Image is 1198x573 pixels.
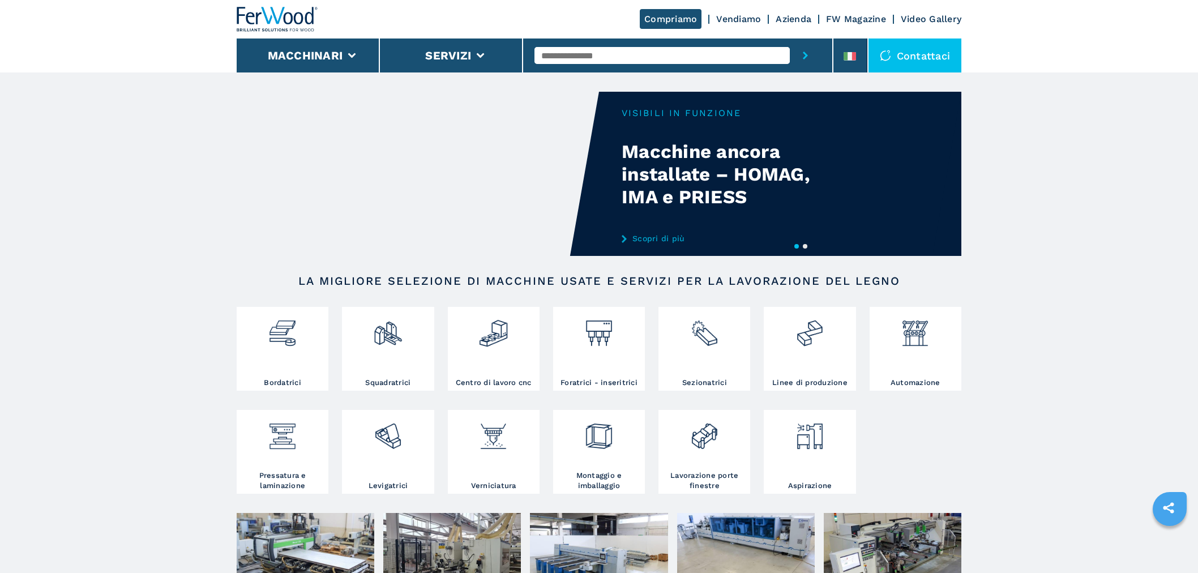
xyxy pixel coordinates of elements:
img: linee_di_produzione_2.png [795,310,825,348]
h3: Sezionatrici [682,378,727,388]
h3: Verniciatura [471,481,516,491]
img: automazione.png [900,310,930,348]
button: submit-button [790,39,821,72]
button: Macchinari [268,49,343,62]
a: Video Gallery [901,14,961,24]
h3: Lavorazione porte finestre [661,471,747,491]
img: montaggio_imballaggio_2.png [584,413,614,451]
img: levigatrici_2.png [373,413,403,451]
a: Automazione [870,307,961,391]
h3: Bordatrici [264,378,301,388]
a: Lavorazione porte finestre [658,410,750,494]
img: bordatrici_1.png [267,310,297,348]
img: squadratrici_2.png [373,310,403,348]
a: Scopri di più [622,234,844,243]
a: Vendiamo [716,14,761,24]
a: Levigatrici [342,410,434,494]
h3: Linee di produzione [772,378,848,388]
h3: Pressatura e laminazione [239,471,326,491]
img: centro_di_lavoro_cnc_2.png [478,310,508,348]
img: foratrici_inseritrici_2.png [584,310,614,348]
a: Foratrici - inseritrici [553,307,645,391]
img: pressa-strettoia.png [267,413,297,451]
h3: Foratrici - inseritrici [561,378,637,388]
a: Linee di produzione [764,307,855,391]
img: Ferwood [237,7,318,32]
a: Verniciatura [448,410,540,494]
a: Montaggio e imballaggio [553,410,645,494]
a: sharethis [1154,494,1183,522]
a: Sezionatrici [658,307,750,391]
a: FW Magazine [826,14,886,24]
h3: Aspirazione [788,481,832,491]
a: Pressatura e laminazione [237,410,328,494]
h3: Squadratrici [365,378,410,388]
button: 1 [794,244,799,249]
img: Contattaci [880,50,891,61]
button: 2 [803,244,807,249]
a: Squadratrici [342,307,434,391]
img: lavorazione_porte_finestre_2.png [690,413,720,451]
video: Your browser does not support the video tag. [237,92,599,256]
a: Compriamo [640,9,701,29]
a: Azienda [776,14,811,24]
button: Servizi [425,49,471,62]
a: Aspirazione [764,410,855,494]
img: sezionatrici_2.png [690,310,720,348]
h2: LA MIGLIORE SELEZIONE DI MACCHINE USATE E SERVIZI PER LA LAVORAZIONE DEL LEGNO [273,274,925,288]
h3: Levigatrici [369,481,408,491]
div: Contattaci [868,39,962,72]
h3: Automazione [891,378,940,388]
img: aspirazione_1.png [795,413,825,451]
img: verniciatura_1.png [478,413,508,451]
h3: Montaggio e imballaggio [556,471,642,491]
h3: Centro di lavoro cnc [456,378,532,388]
a: Centro di lavoro cnc [448,307,540,391]
a: Bordatrici [237,307,328,391]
